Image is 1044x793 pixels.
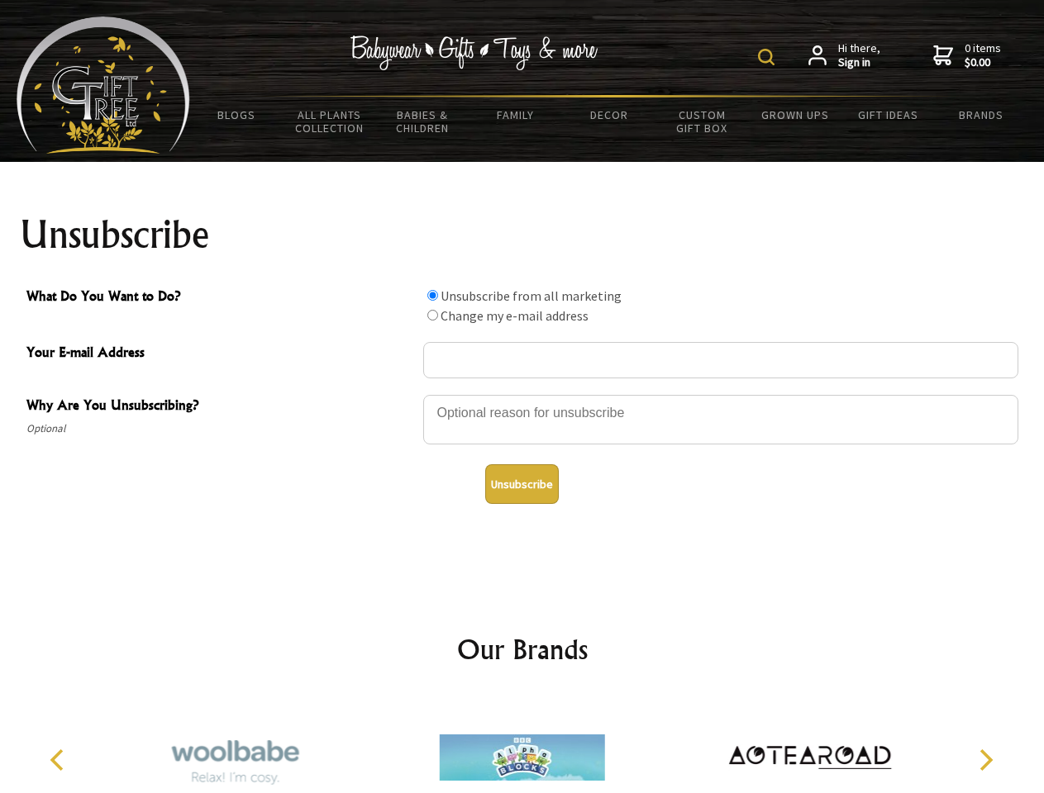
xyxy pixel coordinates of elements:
[965,55,1001,70] strong: $0.00
[427,310,438,321] input: What Do You Want to Do?
[284,97,377,145] a: All Plants Collection
[26,419,415,439] span: Optional
[562,97,655,132] a: Decor
[838,41,880,70] span: Hi there,
[33,629,1012,669] h2: Our Brands
[967,742,1003,778] button: Next
[190,97,284,132] a: BLOGS
[933,41,1001,70] a: 0 items$0.00
[423,395,1018,444] textarea: Why Are You Unsubscribing?
[758,49,775,65] img: product search
[485,464,559,504] button: Unsubscribe
[20,215,1025,254] h1: Unsubscribe
[26,395,415,419] span: Why Are You Unsubscribing?
[376,97,470,145] a: Babies & Children
[441,287,622,304] label: Unsubscribe from all marketing
[841,97,935,132] a: Gift Ideas
[838,55,880,70] strong: Sign in
[748,97,841,132] a: Grown Ups
[808,41,880,70] a: Hi there,Sign in
[350,36,598,70] img: Babywear - Gifts - Toys & more
[935,97,1028,132] a: Brands
[41,742,78,778] button: Previous
[441,307,589,324] label: Change my e-mail address
[26,342,415,366] span: Your E-mail Address
[26,286,415,310] span: What Do You Want to Do?
[965,40,1001,70] span: 0 items
[470,97,563,132] a: Family
[17,17,190,154] img: Babyware - Gifts - Toys and more...
[427,290,438,301] input: What Do You Want to Do?
[655,97,749,145] a: Custom Gift Box
[423,342,1018,378] input: Your E-mail Address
